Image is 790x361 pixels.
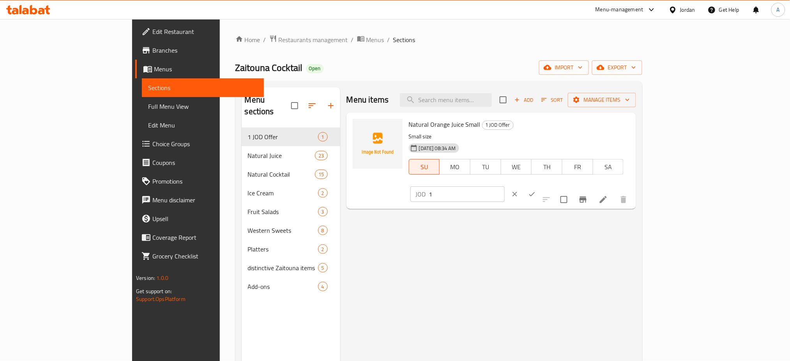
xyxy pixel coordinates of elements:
[416,145,459,152] span: [DATE] 08:34 AM
[152,251,258,261] span: Grocery Checklist
[318,226,328,235] div: items
[263,35,266,44] li: /
[242,258,340,277] div: distinctive Zaitouna items5
[303,96,322,115] span: Sort sections
[400,93,492,107] input: search
[315,170,327,179] div: items
[248,263,318,273] span: distinctive Zaitouna items
[135,209,264,228] a: Upsell
[235,59,303,76] span: Zaitouna Cocktail
[152,139,258,149] span: Choice Groups
[242,221,340,240] div: Western Sweets8
[242,127,340,146] div: 1 JOD Offer1
[541,96,563,104] span: Sort
[318,132,328,142] div: items
[318,207,328,216] div: items
[482,120,513,129] span: 1 JOD Offer
[523,186,541,203] button: ok
[596,5,643,14] div: Menu-management
[152,177,258,186] span: Promotions
[680,5,695,14] div: Jordan
[531,159,562,175] button: TH
[318,244,328,254] div: items
[409,132,624,142] p: Small size
[482,120,514,130] div: 1 JOD Offer
[318,208,327,216] span: 3
[152,214,258,223] span: Upsell
[318,282,328,291] div: items
[439,159,470,175] button: MO
[142,116,264,134] a: Edit Menu
[366,35,384,44] span: Menus
[318,263,328,273] div: items
[242,184,340,202] div: Ice Cream2
[511,94,536,106] span: Add item
[511,94,536,106] button: Add
[501,159,532,175] button: WE
[429,186,505,202] input: Please enter price
[412,161,437,173] span: SU
[242,202,340,221] div: Fruit Salads3
[136,273,155,283] span: Version:
[599,195,608,204] a: Edit menu item
[593,159,624,175] button: SA
[248,282,318,291] span: Add-ons
[248,244,318,254] div: Platters
[152,27,258,36] span: Edit Restaurant
[598,63,636,73] span: export
[152,233,258,242] span: Coverage Report
[248,151,315,160] div: Natural Juice
[536,94,568,106] span: Sort items
[306,65,324,72] span: Open
[357,35,384,45] a: Menus
[242,277,340,296] div: Add-ons4
[242,165,340,184] div: Natural Cocktail15
[135,228,264,247] a: Coverage Report
[242,124,340,299] nav: Menu sections
[135,191,264,209] a: Menu disclaimer
[539,60,589,75] button: import
[592,60,642,75] button: export
[136,294,186,304] a: Support.OpsPlatform
[135,134,264,153] a: Choice Groups
[539,94,565,106] button: Sort
[248,226,318,235] div: Western Sweets
[136,286,172,296] span: Get support on:
[596,161,621,173] span: SA
[148,83,258,92] span: Sections
[318,227,327,234] span: 8
[235,35,643,45] nav: breadcrumb
[152,158,258,167] span: Coupons
[474,161,498,173] span: TU
[242,146,340,165] div: Natural Juice23
[351,35,354,44] li: /
[135,153,264,172] a: Coupons
[148,102,258,111] span: Full Menu View
[279,35,348,44] span: Restaurants management
[245,94,291,117] h2: Menu sections
[506,186,523,203] button: clear
[318,283,327,290] span: 4
[315,171,327,178] span: 15
[443,161,467,173] span: MO
[248,132,318,142] span: 1 JOD Offer
[156,273,168,283] span: 1.0.0
[416,189,426,199] p: JOD
[152,46,258,55] span: Branches
[318,264,327,272] span: 5
[248,188,318,198] span: Ice Cream
[574,190,592,209] button: Branch-specific-item
[135,22,264,41] a: Edit Restaurant
[286,97,303,114] span: Select all sections
[568,93,636,107] button: Manage items
[242,240,340,258] div: Platters2
[318,133,327,141] span: 1
[322,96,340,115] button: Add section
[387,35,390,44] li: /
[248,170,315,179] span: Natural Cocktail
[135,41,264,60] a: Branches
[409,159,440,175] button: SU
